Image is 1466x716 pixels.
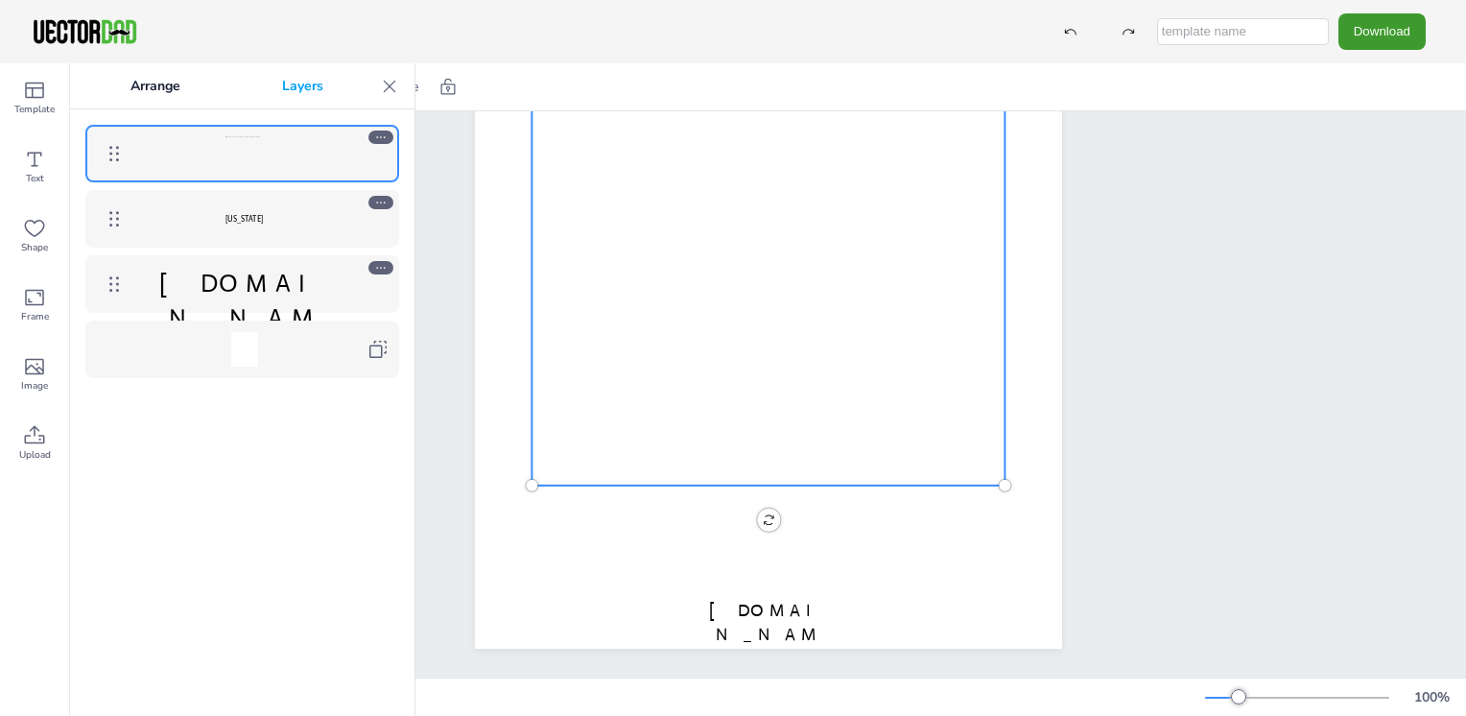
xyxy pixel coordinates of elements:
span: Frame [21,309,49,324]
div: [US_STATE] [85,190,399,248]
img: VectorDad-1.png [31,17,139,46]
span: Image [21,378,48,394]
span: Shape [21,240,48,255]
span: Text [26,171,44,186]
span: [DOMAIN_NAME] [158,268,330,368]
span: Template [14,102,55,117]
p: Arrange [80,63,231,109]
p: Layers [231,63,374,109]
div: 100 % [1408,688,1454,706]
div: blob:https://vectordad.com/f4f1d97d-7314-42fb-bc8e-548ae743c896 [85,125,399,182]
input: template name [1157,18,1329,45]
span: [DOMAIN_NAME] [709,600,828,669]
span: [US_STATE] [225,213,263,224]
span: Upload [19,447,51,463]
button: Download [1338,13,1426,49]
